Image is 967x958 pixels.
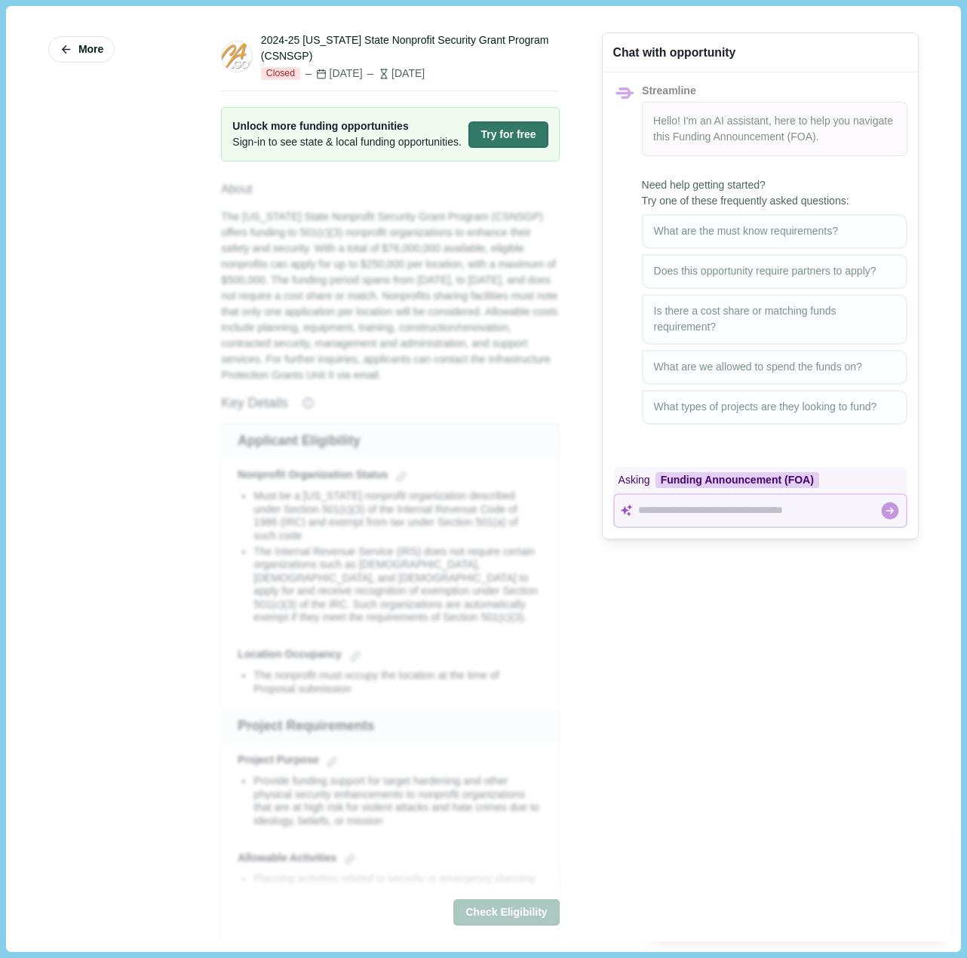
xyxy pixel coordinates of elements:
span: Need help getting started? Try one of these frequently asked questions: [642,177,907,209]
span: Sign-in to see state & local funding opportunities. [232,134,462,150]
span: Unlock more funding opportunities [232,118,462,134]
div: Asking [613,467,907,493]
span: More [78,43,103,56]
span: Streamline [642,84,696,97]
button: More [48,36,115,63]
button: Try for free [468,121,548,148]
img: ca.gov.png [222,41,252,72]
span: Funding Announcement (FOA) [673,130,816,143]
div: 2024-25 [US_STATE] State Nonprofit Security Grant Program (CSNSGP) [261,32,560,64]
span: Closed [261,67,300,81]
div: [DATE] [365,66,425,81]
span: Hello! I'm an AI assistant, here to help you navigate this . [653,115,893,143]
div: Chat with opportunity [613,44,736,61]
div: Funding Announcement (FOA) [655,472,819,488]
div: [DATE] [303,66,363,81]
button: Check Eligibility [453,899,559,926]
